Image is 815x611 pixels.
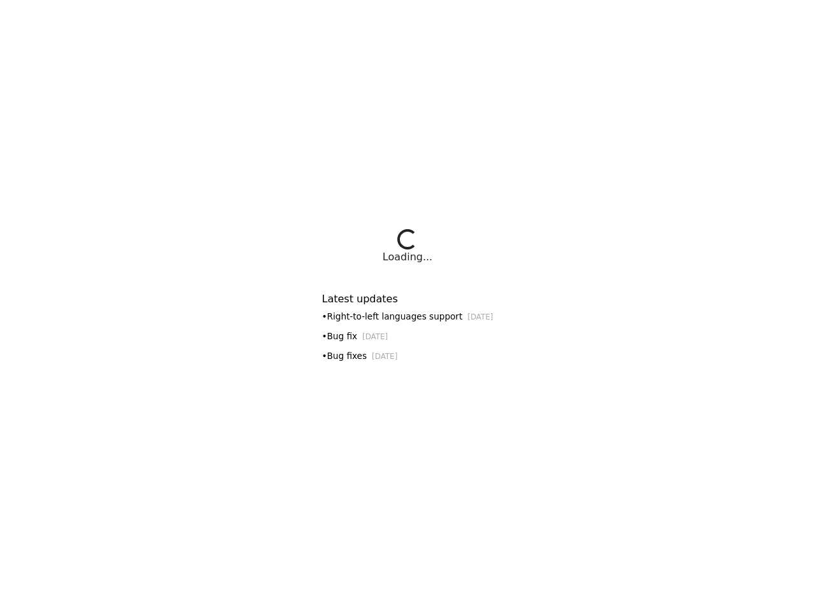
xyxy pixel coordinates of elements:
[322,310,493,323] div: • Right-to-left languages support
[467,313,493,321] small: [DATE]
[383,249,432,265] div: Loading...
[362,332,388,341] small: [DATE]
[322,330,493,343] div: • Bug fix
[322,293,493,305] h6: Latest updates
[372,352,397,361] small: [DATE]
[322,349,493,363] div: • Bug fixes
